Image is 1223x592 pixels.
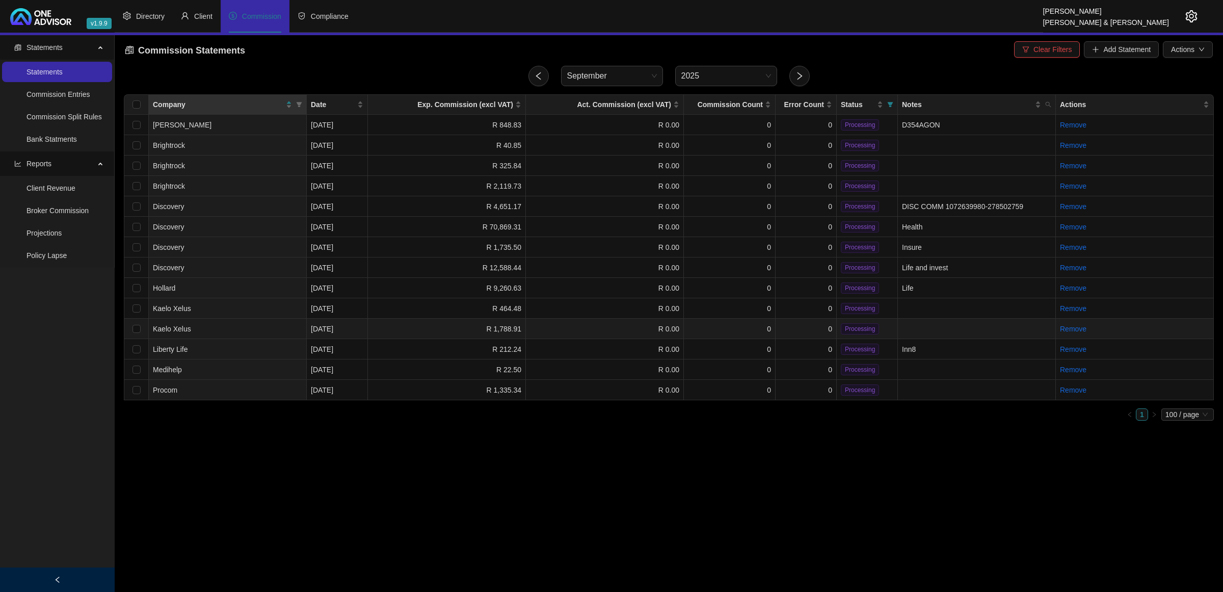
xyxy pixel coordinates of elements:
span: filter [296,101,302,108]
span: user [181,12,189,20]
td: 0 [684,156,776,176]
td: [DATE] [307,176,368,196]
span: dollar [229,12,237,20]
td: R 0.00 [526,156,684,176]
span: filter [885,97,895,112]
a: Remove [1060,223,1086,231]
th: Notes [898,95,1056,115]
a: Broker Commission [26,207,89,215]
a: Remove [1060,182,1086,190]
span: Compliance [311,12,349,20]
td: 0 [684,359,776,380]
td: 0 [684,258,776,278]
th: Exp. Commission (excl VAT) [368,95,526,115]
td: R 0.00 [526,176,684,196]
div: [PERSON_NAME] & [PERSON_NAME] [1043,14,1169,25]
li: 1 [1136,408,1148,421]
span: Brightrock [153,162,185,170]
th: Date [307,95,368,115]
td: R 2,119.73 [368,176,526,196]
span: left [1127,411,1133,418]
td: [DATE] [307,156,368,176]
a: Projections [26,229,62,237]
td: [DATE] [307,258,368,278]
td: 0 [684,135,776,156]
span: Reports [26,160,51,168]
td: R 0.00 [526,258,684,278]
span: Processing [841,181,879,192]
span: Processing [841,119,879,131]
td: R 70,869.31 [368,217,526,237]
td: [DATE] [307,298,368,319]
span: Medihelp [153,366,182,374]
td: 0 [684,115,776,135]
td: R 0.00 [526,278,684,298]
span: Add Statement [1103,44,1151,55]
li: Next Page [1148,408,1160,421]
a: Commission Split Rules [26,113,102,121]
a: Remove [1060,243,1086,251]
td: R 22.50 [368,359,526,380]
button: right [1148,408,1160,421]
td: R 1,735.50 [368,237,526,258]
td: D354AGON [898,115,1056,135]
span: Commission Statements [138,45,245,56]
a: Remove [1060,264,1086,272]
span: Processing [841,140,879,151]
td: [DATE] [307,339,368,359]
td: R 0.00 [526,135,684,156]
td: 0 [776,156,837,176]
td: R 0.00 [526,217,684,237]
td: R 0.00 [526,359,684,380]
a: Remove [1060,345,1086,353]
span: Liberty Life [153,345,188,353]
li: Previous Page [1124,408,1136,421]
td: R 4,651.17 [368,196,526,217]
td: Life [898,278,1056,298]
span: reconciliation [14,44,21,51]
span: filter [294,97,304,112]
span: Date [311,99,355,110]
td: 0 [776,380,837,400]
span: Error Count [780,99,824,110]
th: Error Count [776,95,837,115]
a: Remove [1060,121,1086,129]
td: [DATE] [307,135,368,156]
span: left [54,576,61,583]
span: 2025 [681,66,771,86]
td: [DATE] [307,196,368,217]
span: Act. Commission (excl VAT) [530,99,671,110]
td: 0 [684,237,776,258]
span: down [1199,46,1205,53]
td: DISC COMM 1072639980-278502759 [898,196,1056,217]
td: 0 [776,258,837,278]
td: 0 [684,278,776,298]
span: Processing [841,303,879,314]
td: Health [898,217,1056,237]
td: R 0.00 [526,115,684,135]
span: plus [1092,46,1099,53]
span: Statements [26,43,63,52]
td: [DATE] [307,278,368,298]
td: 0 [776,319,837,339]
span: v1.9.9 [87,18,112,29]
span: left [534,71,543,81]
td: 0 [776,176,837,196]
td: 0 [684,319,776,339]
td: 0 [684,196,776,217]
span: Discovery [153,243,184,251]
th: Status [837,95,898,115]
a: Remove [1060,202,1086,211]
span: Client [194,12,212,20]
span: Company [153,99,284,110]
td: [DATE] [307,115,368,135]
span: [PERSON_NAME] [153,121,211,129]
span: Actions [1171,44,1194,55]
a: Bank Statments [26,135,77,143]
span: search [1043,97,1053,112]
td: R 12,588.44 [368,258,526,278]
td: R 0.00 [526,319,684,339]
span: right [795,71,804,81]
span: Processing [841,221,879,233]
td: R 9,260.63 [368,278,526,298]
